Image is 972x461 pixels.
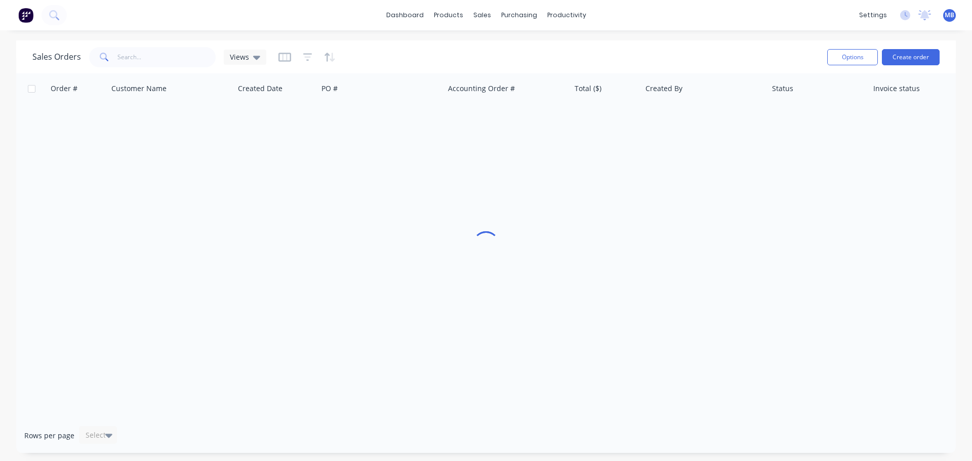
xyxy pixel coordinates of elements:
[111,83,167,94] div: Customer Name
[86,430,112,440] div: Select...
[854,8,892,23] div: settings
[827,49,878,65] button: Options
[32,52,81,62] h1: Sales Orders
[882,49,940,65] button: Create order
[575,83,601,94] div: Total ($)
[945,11,954,20] span: MB
[645,83,682,94] div: Created By
[381,8,429,23] a: dashboard
[238,83,282,94] div: Created Date
[24,431,74,441] span: Rows per page
[448,83,515,94] div: Accounting Order #
[429,8,468,23] div: products
[18,8,33,23] img: Factory
[321,83,338,94] div: PO #
[230,52,249,62] span: Views
[468,8,496,23] div: sales
[772,83,793,94] div: Status
[51,83,77,94] div: Order #
[117,47,216,67] input: Search...
[496,8,542,23] div: purchasing
[873,83,920,94] div: Invoice status
[542,8,591,23] div: productivity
